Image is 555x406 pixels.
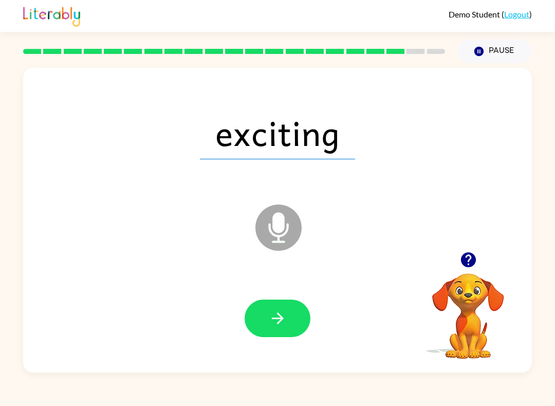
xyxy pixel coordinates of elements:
span: Demo Student [449,9,502,19]
img: Literably [23,4,80,27]
div: ( ) [449,9,532,19]
button: Pause [457,40,532,63]
a: Logout [504,9,529,19]
span: exciting [200,106,355,159]
video: Your browser must support playing .mp4 files to use Literably. Please try using another browser. [417,257,520,360]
